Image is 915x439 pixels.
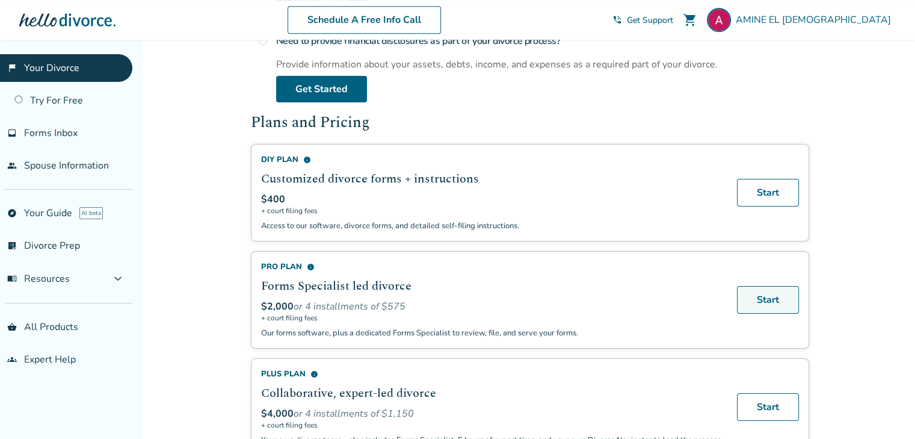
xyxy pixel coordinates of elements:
[7,274,17,284] span: menu_book
[251,112,809,135] h2: Plans and Pricing
[261,328,722,338] p: Our forms software, plus a dedicated Forms Specialist to review, file, and serve your forms.
[261,193,285,206] span: $400
[261,369,722,379] div: Plus Plan
[7,241,17,251] span: list_alt_check
[855,381,915,439] iframe: Chat Widget
[261,300,722,313] div: or 4 installments of $575
[276,76,367,102] a: Get Started
[7,161,17,170] span: people
[261,154,722,165] div: DIY Plan
[7,355,17,364] span: groups
[111,272,125,286] span: expand_more
[7,208,17,218] span: explore
[737,179,799,207] a: Start
[261,206,722,216] span: + court filing fees
[737,393,799,421] a: Start
[261,261,722,272] div: Pro Plan
[7,128,17,138] span: inbox
[310,370,318,378] span: info
[79,207,103,219] span: AI beta
[736,13,896,26] span: AMINE EL [DEMOGRAPHIC_DATA]
[307,263,315,271] span: info
[276,58,809,71] div: Provide information about your assets, debts, income, and expenses as a required part of your div...
[612,15,622,25] span: phone_in_talk
[261,220,722,231] p: Access to our software, divorce forms, and detailed self-filing instructions.
[737,286,799,314] a: Start
[707,8,731,32] img: Amine El Alaoui
[261,407,294,420] span: $4,000
[288,6,441,34] a: Schedule A Free Info Call
[261,384,722,402] h2: Collaborative, expert-led divorce
[261,420,722,430] span: + court filing fees
[261,170,722,188] h2: Customized divorce forms + instructions
[7,322,17,332] span: shopping_basket
[7,272,70,285] span: Resources
[303,156,311,164] span: info
[7,63,17,73] span: flag_2
[261,300,294,313] span: $2,000
[261,277,722,295] h2: Forms Specialist led divorce
[612,14,673,26] a: phone_in_talkGet Support
[261,407,722,420] div: or 4 installments of $1,150
[683,13,697,27] span: shopping_cart
[258,36,268,46] span: radio_button_unchecked
[24,126,78,140] span: Forms Inbox
[627,14,673,26] span: Get Support
[261,313,722,323] span: + court filing fees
